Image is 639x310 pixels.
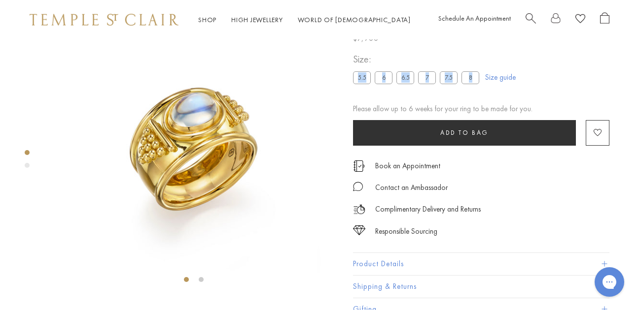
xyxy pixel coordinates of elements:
[396,71,414,84] label: 6.5
[526,12,536,28] a: Search
[375,71,392,84] label: 6
[353,120,576,145] button: Add to bag
[353,253,609,275] button: Product Details
[353,71,371,84] label: 5.5
[198,15,216,24] a: ShopShop
[590,264,629,300] iframe: Gorgias live chat messenger
[353,225,365,235] img: icon_sourcing.svg
[461,71,479,84] label: 8
[375,160,440,171] a: Book an Appointment
[575,12,585,28] a: View Wishlist
[298,15,411,24] a: World of [DEMOGRAPHIC_DATA]World of [DEMOGRAPHIC_DATA]
[375,203,481,216] p: Complimentary Delivery and Returns
[440,71,458,84] label: 7.5
[438,14,511,23] a: Schedule An Appointment
[353,203,365,216] img: icon_delivery.svg
[353,276,609,298] button: Shipping & Returns
[440,128,489,137] span: Add to bag
[485,72,516,82] a: Size guide
[353,102,609,115] div: Please allow up to 6 weeks for your ring to be made for you.
[418,71,436,84] label: 7
[353,160,365,171] img: icon_appointment.svg
[231,15,283,24] a: High JewelleryHigh Jewellery
[375,225,437,238] div: Responsible Sourcing
[198,14,411,26] nav: Main navigation
[25,148,30,176] div: Product gallery navigation
[353,51,483,67] span: Size:
[30,14,178,26] img: Temple St. Clair
[600,12,609,28] a: Open Shopping Bag
[375,181,448,193] div: Contact an Ambassador
[353,181,363,191] img: MessageIcon-01_2.svg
